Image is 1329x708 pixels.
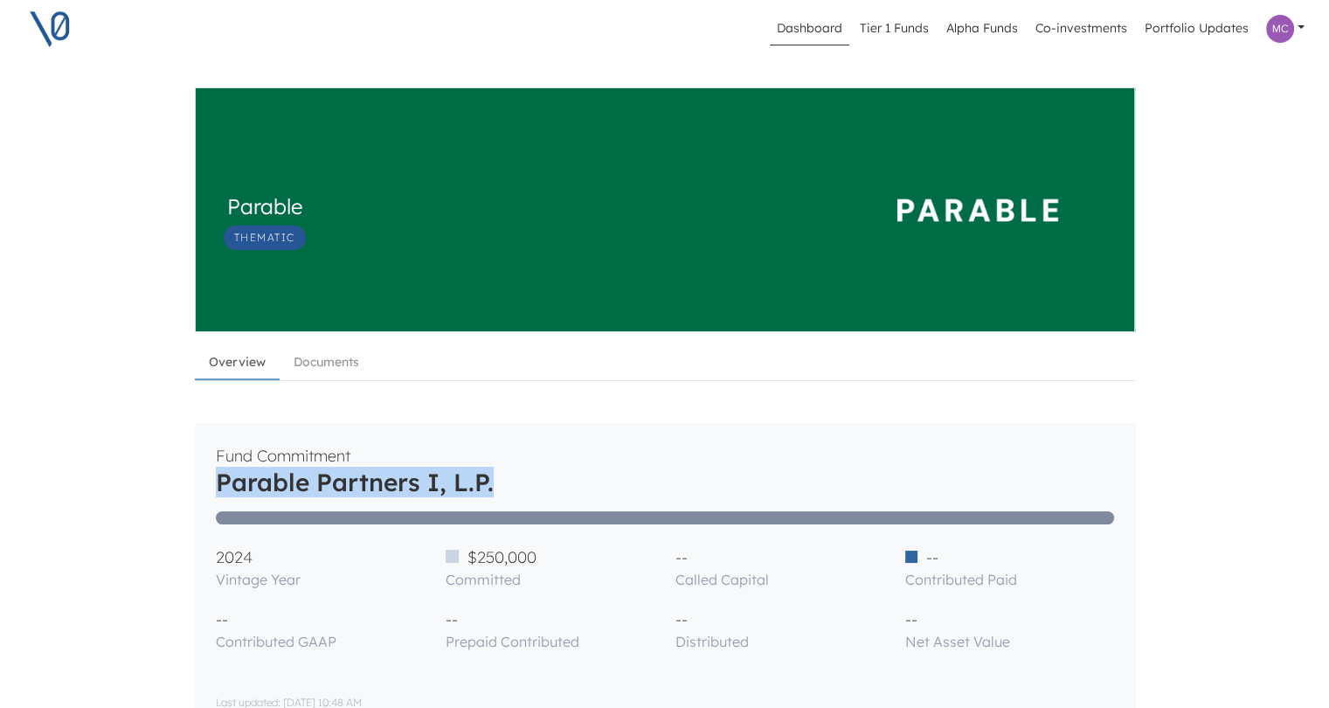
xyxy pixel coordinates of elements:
span: -- [216,609,228,629]
span: Fund Commitment [216,444,350,468]
h3: Parable Partners I, L.P. [216,468,494,497]
a: Alpha Funds [939,12,1025,45]
span: -- [446,609,458,629]
img: V0 logo [28,7,72,51]
a: Overview [195,346,280,380]
a: Portfolio Updates [1138,12,1256,45]
span: Distributed [675,633,749,650]
span: Vintage Year [216,571,301,588]
span: -- [675,547,688,567]
span: $250,000 [467,547,536,567]
span: Net Asset Value [905,633,1010,650]
span: Committed [446,569,521,590]
h3: Parable [227,194,807,219]
a: Documents [280,346,373,378]
span: Prepaid Contributed [446,633,579,650]
span: Contributed Paid [905,569,1017,590]
a: Co-investments [1028,12,1134,45]
img: Profile [1266,15,1294,43]
span: 2024 [216,547,253,567]
img: Parable [873,122,1083,297]
span: -- [926,547,938,567]
a: Dashboard [770,12,849,45]
span: Contributed GAAP [216,633,336,650]
span: -- [905,609,917,629]
span: Called Capital [675,571,769,588]
span: Thematic [224,226,306,250]
a: Tier 1 Funds [853,12,936,45]
span: -- [675,609,688,629]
